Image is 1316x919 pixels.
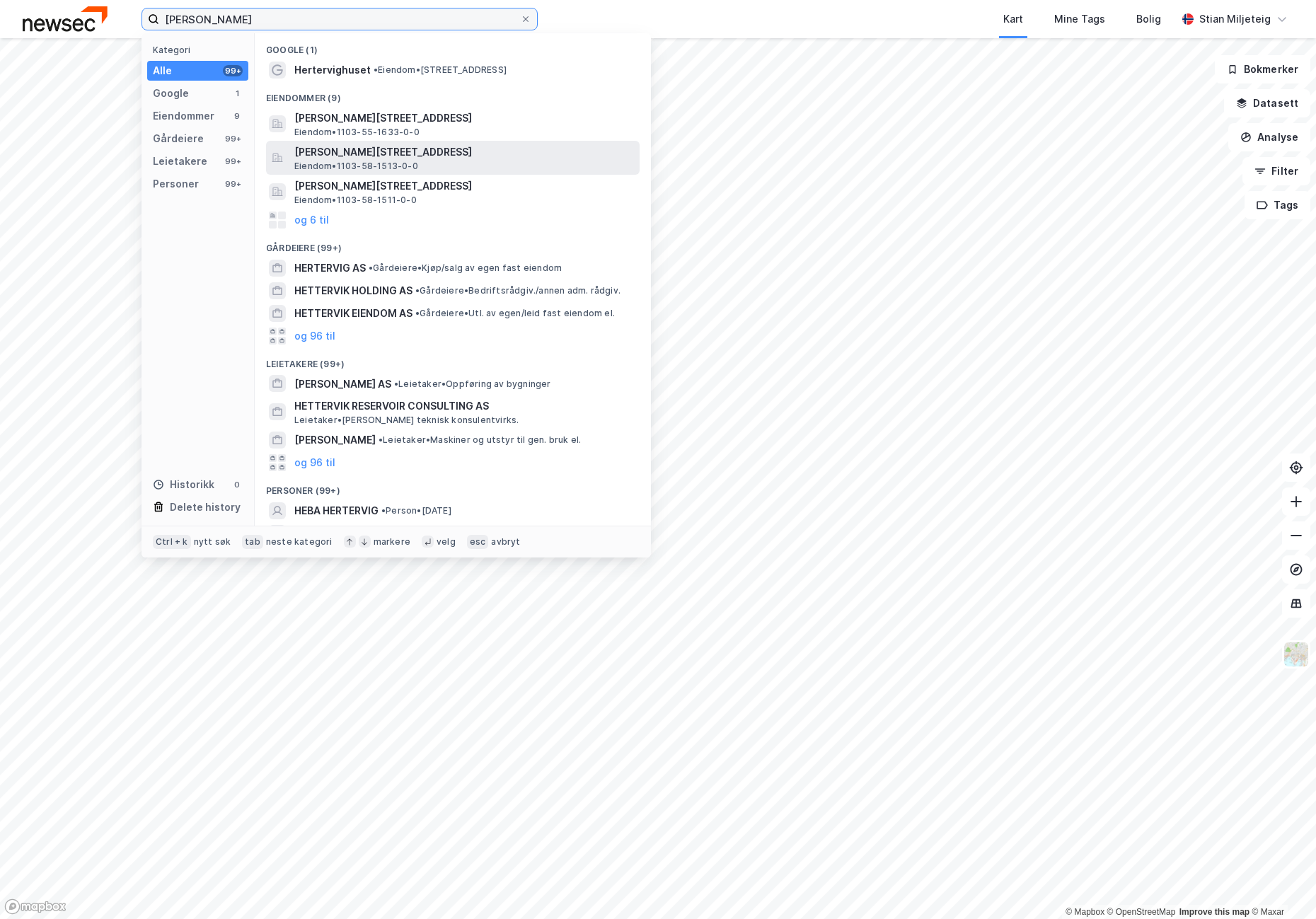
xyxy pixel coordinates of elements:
span: Gårdeiere • Bedriftsrådgiv./annen adm. rådgiv. [415,285,621,296]
div: esc [467,535,489,549]
a: OpenStreetMap [1107,907,1176,917]
div: Gårdeiere [153,130,204,147]
div: Personer (99+) [255,474,651,499]
div: Ctrl + k [153,535,191,549]
div: Alle [153,62,172,79]
img: newsec-logo.f6e21ccffca1b3a03d2d.png [23,6,108,31]
span: Eiendom • 1103-55-1633-0-0 [294,127,420,138]
div: Eiendommer [153,108,214,125]
div: Mine Tags [1054,11,1105,28]
div: avbryt [491,536,520,548]
div: Leietakere [153,153,207,170]
span: • [379,434,383,445]
button: og 96 til [294,454,335,471]
div: Google [153,85,189,102]
div: Historikk [153,476,214,493]
span: Leietaker • Oppføring av bygninger [394,378,551,390]
div: Leietakere (99+) [255,347,651,373]
div: 99+ [223,65,243,76]
button: og 6 til [294,212,329,229]
button: og 96 til [294,328,335,345]
div: 99+ [223,156,243,167]
span: HETTERVIK RESERVOIR CONSULTING AS [294,398,634,415]
span: [PERSON_NAME][STREET_ADDRESS] [294,110,634,127]
span: Eiendom • [STREET_ADDRESS] [374,64,507,76]
span: HETTERVIK EIENDOM AS [294,305,412,322]
input: Søk på adresse, matrikkel, gårdeiere, leietakere eller personer [159,8,520,30]
button: Filter [1242,157,1310,185]
span: Eiendom • 1103-58-1511-0-0 [294,195,417,206]
span: Leietaker • [PERSON_NAME] teknisk konsulentvirks. [294,415,519,426]
span: [PERSON_NAME][STREET_ADDRESS] [294,144,634,161]
div: velg [437,536,456,548]
a: Mapbox homepage [4,898,67,915]
div: Google (1) [255,33,651,59]
div: nytt søk [194,536,231,548]
iframe: Chat Widget [1245,851,1316,919]
button: Tags [1245,191,1310,219]
span: HERTERVIG AS [294,260,366,277]
span: • [369,262,373,273]
span: HETTERVIK HOLDING AS [294,282,412,299]
span: Person • [DATE] [381,505,451,516]
span: [PERSON_NAME] AS [294,376,391,393]
button: Analyse [1228,123,1310,151]
button: Datasett [1224,89,1310,117]
div: Kart [1003,11,1023,28]
button: Bokmerker [1215,55,1310,83]
span: • [415,285,420,296]
div: Personer [153,175,199,192]
div: Delete history [170,499,241,516]
span: Eiendom • 1103-58-1513-0-0 [294,161,418,172]
div: Bolig [1136,11,1161,28]
div: Kontrollprogram for chat [1245,851,1316,919]
div: 99+ [223,178,243,190]
span: Gårdeiere • Utl. av egen/leid fast eiendom el. [415,308,615,319]
div: tab [242,535,263,549]
a: Mapbox [1066,907,1104,917]
span: HEBA HERTERVIG [294,502,379,519]
span: Leietaker • Maskiner og utstyr til gen. bruk el. [379,434,581,446]
span: • [374,64,378,75]
div: 9 [231,110,243,122]
span: • [394,378,398,389]
div: Kategori [153,45,248,55]
span: Hertervighuset [294,62,371,79]
div: 1 [231,88,243,99]
img: Z [1283,641,1310,668]
div: neste kategori [266,536,333,548]
div: 99+ [223,133,243,144]
span: [PERSON_NAME][STREET_ADDRESS] [294,178,634,195]
div: 0 [231,479,243,490]
div: Stian Miljeteig [1199,11,1271,28]
span: • [381,505,386,516]
a: Improve this map [1179,907,1249,917]
span: • [415,308,420,318]
div: markere [374,536,410,548]
span: [PERSON_NAME] [294,432,376,449]
span: Gårdeiere • Kjøp/salg av egen fast eiendom [369,262,562,274]
div: Eiendommer (9) [255,81,651,107]
div: Gårdeiere (99+) [255,231,651,257]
